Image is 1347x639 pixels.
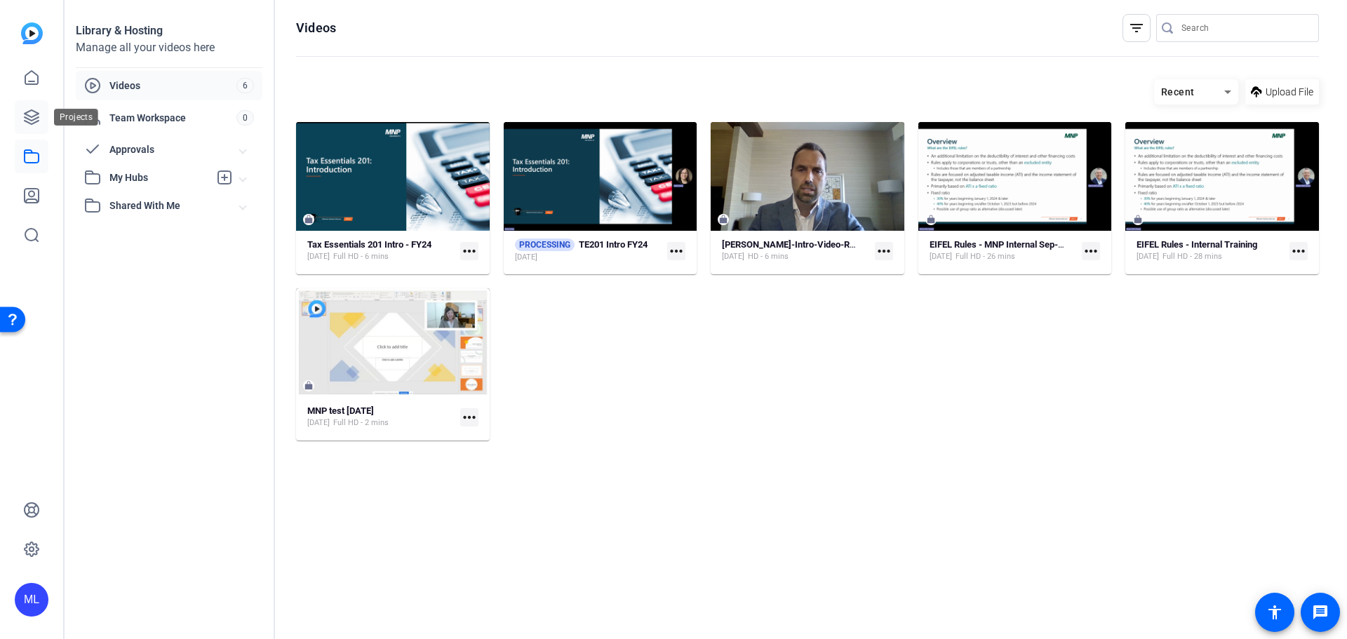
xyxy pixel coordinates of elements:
[515,252,537,263] span: [DATE]
[333,251,389,262] span: Full HD - 6 mins
[875,242,893,260] mat-icon: more_horiz
[1082,242,1100,260] mat-icon: more_horiz
[515,238,575,251] span: PROCESSING
[76,39,262,56] div: Manage all your videos here
[76,163,262,191] mat-expansion-panel-header: My Hubs
[307,417,330,429] span: [DATE]
[76,22,262,39] div: Library & Hosting
[930,251,952,262] span: [DATE]
[1128,20,1145,36] mat-icon: filter_list
[109,199,240,213] span: Shared With Me
[956,251,1015,262] span: Full HD - 26 mins
[54,109,98,126] div: Projects
[1162,251,1222,262] span: Full HD - 28 mins
[1137,239,1284,262] a: EIFEL Rules - Internal Training[DATE]Full HD - 28 mins
[109,79,236,93] span: Videos
[930,239,1077,262] a: EIFEL Rules - MNP Internal Sep-23[DATE]Full HD - 26 mins
[76,135,262,163] mat-expansion-panel-header: Approvals
[76,191,262,220] mat-expansion-panel-header: Shared With Me
[109,142,240,157] span: Approvals
[307,405,374,416] strong: MNP test [DATE]
[15,583,48,617] div: ML
[1312,604,1329,621] mat-icon: message
[1266,85,1313,100] span: Upload File
[307,239,431,250] strong: Tax Essentials 201 Intro - FY24
[722,239,1074,250] strong: [PERSON_NAME]-Intro-Video-Recording-[PERSON_NAME]-2023-09-12-12-24-44-223-0
[515,238,662,263] a: PROCESSINGTE201 Intro FY24[DATE]
[307,251,330,262] span: [DATE]
[460,408,478,426] mat-icon: more_horiz
[307,405,455,429] a: MNP test [DATE][DATE]Full HD - 2 mins
[667,242,685,260] mat-icon: more_horiz
[722,239,869,262] a: [PERSON_NAME]-Intro-Video-Recording-[PERSON_NAME]-2023-09-12-12-24-44-223-0[DATE]HD - 6 mins
[1137,239,1257,250] strong: EIFEL Rules - Internal Training
[236,78,254,93] span: 6
[307,239,455,262] a: Tax Essentials 201 Intro - FY24[DATE]Full HD - 6 mins
[296,20,336,36] h1: Videos
[579,239,648,250] strong: TE201 Intro FY24
[1245,79,1319,105] button: Upload File
[460,242,478,260] mat-icon: more_horiz
[1181,20,1308,36] input: Search
[236,110,254,126] span: 0
[109,170,209,185] span: My Hubs
[333,417,389,429] span: Full HD - 2 mins
[1161,86,1195,97] span: Recent
[1289,242,1308,260] mat-icon: more_horiz
[109,111,236,125] span: Team Workspace
[748,251,789,262] span: HD - 6 mins
[722,251,744,262] span: [DATE]
[1266,604,1283,621] mat-icon: accessibility
[930,239,1068,250] strong: EIFEL Rules - MNP Internal Sep-23
[1137,251,1159,262] span: [DATE]
[21,22,43,44] img: blue-gradient.svg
